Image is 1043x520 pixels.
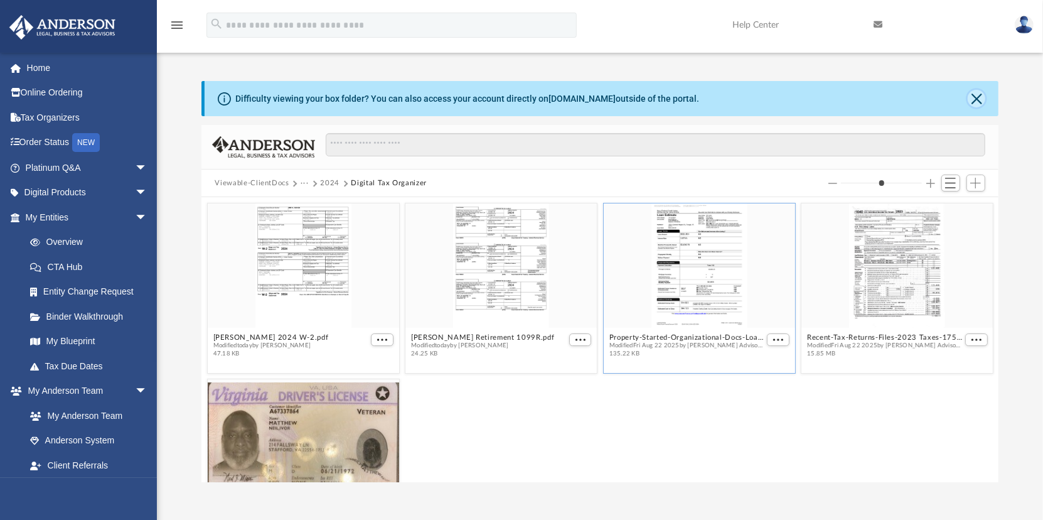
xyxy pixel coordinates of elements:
[6,15,119,40] img: Anderson Advisors Platinum Portal
[807,333,962,342] button: Recent-Tax-Returns-Files-2023 Taxes-175588010868a89aacd3498.pdf
[210,17,223,31] i: search
[941,175,960,192] button: Switch to List View
[968,90,985,107] button: Close
[215,178,289,189] button: Viewable-ClientDocs
[18,279,166,305] a: Entity Change Request
[807,350,962,358] span: 15.85 MB
[411,333,554,342] button: [PERSON_NAME] Retirement 1099R.pdf
[549,94,616,104] a: [DOMAIN_NAME]
[609,333,764,342] button: Property-Started-Organizational-Docs-Loan_Estimate (4)-175588566968a8b065ca4a4.pdf
[326,133,985,157] input: Search files and folders
[767,333,789,347] button: More options
[828,179,837,188] button: Decrease column size
[9,205,166,230] a: My Entitiesarrow_drop_down
[18,354,166,379] a: Tax Due Dates
[371,333,393,347] button: More options
[213,342,328,350] span: Modified today by [PERSON_NAME]
[18,403,154,428] a: My Anderson Team
[966,175,985,192] button: Add
[169,24,185,33] a: menu
[135,180,160,206] span: arrow_drop_down
[18,254,166,279] a: CTA Hub
[135,205,160,230] span: arrow_drop_down
[169,18,185,33] i: menu
[9,379,160,404] a: My Anderson Teamarrow_drop_down
[213,333,328,342] button: [PERSON_NAME] 2024 W-2.pdf
[201,197,999,482] div: grid
[9,55,166,80] a: Home
[9,105,166,130] a: Tax Organizers
[135,478,160,504] span: arrow_drop_down
[18,304,166,329] a: Binder Walkthrough
[609,342,764,350] span: Modified Fri Aug 22 2025 by [PERSON_NAME] Advisors Portal
[72,133,100,152] div: NEW
[411,350,554,358] span: 24.25 KB
[9,180,166,205] a: Digital Productsarrow_drop_down
[9,155,166,180] a: Platinum Q&Aarrow_drop_down
[135,155,160,181] span: arrow_drop_down
[807,342,962,350] span: Modified Fri Aug 22 2025 by [PERSON_NAME] Advisors Portal
[18,428,160,453] a: Anderson System
[9,130,166,156] a: Order StatusNEW
[411,342,554,350] span: Modified today by [PERSON_NAME]
[1015,16,1034,34] img: User Pic
[569,333,591,347] button: More options
[301,178,309,189] button: ···
[965,333,988,347] button: More options
[18,329,160,354] a: My Blueprint
[351,178,427,189] button: Digital Tax Organizer
[18,453,160,478] a: Client Referrals
[235,92,700,106] div: Difficulty viewing your box folder? You can also access your account directly on outside of the p...
[926,179,935,188] button: Increase column size
[321,178,340,189] button: 2024
[135,379,160,404] span: arrow_drop_down
[18,230,166,255] a: Overview
[841,179,922,188] input: Column size
[213,350,328,358] span: 47.18 KB
[9,80,166,106] a: Online Ordering
[609,350,764,358] span: 135.22 KB
[9,478,160,503] a: My Documentsarrow_drop_down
